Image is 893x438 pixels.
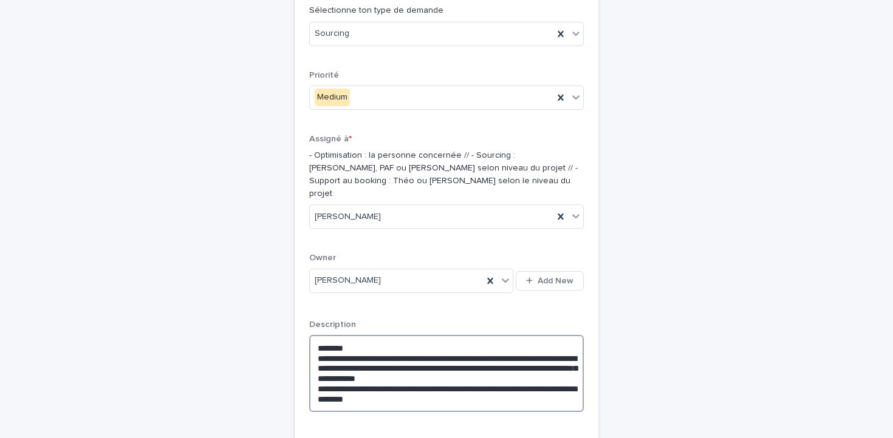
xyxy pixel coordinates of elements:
div: Medium [315,89,350,106]
span: Description [309,320,356,329]
p: Sélectionne ton type de demande [309,4,584,17]
span: Sourcing [315,27,349,40]
span: Assigné à [309,135,352,143]
span: [PERSON_NAME] [315,211,381,223]
p: - Optimisation : la personne concernée // - Sourcing : [PERSON_NAME], PAF ou [PERSON_NAME] selon ... [309,149,584,200]
span: Add New [538,277,573,285]
button: Add New [516,271,584,291]
span: [PERSON_NAME] [315,274,381,287]
span: Priorité [309,71,339,79]
span: Owner [309,254,336,262]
